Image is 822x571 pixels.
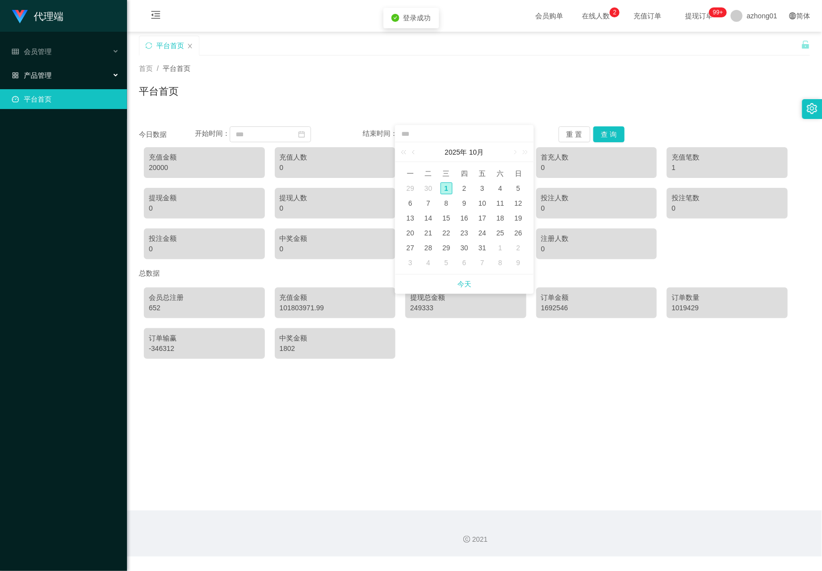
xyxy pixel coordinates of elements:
span: 开始时间： [195,130,230,138]
td: 2025年9月30日 [419,181,437,196]
a: 图标: dashboard平台首页 [12,89,119,109]
div: 30 [458,242,470,254]
div: 总数据 [139,264,810,283]
button: 查 询 [593,126,625,142]
div: 首充人数 [541,152,652,163]
td: 2025年10月19日 [509,211,527,226]
td: 2025年10月24日 [473,226,491,240]
p: 2 [613,7,617,17]
a: 2025年 [444,142,468,162]
div: 充值笔数 [672,152,783,163]
td: 2025年10月14日 [419,211,437,226]
div: 0 [149,244,260,254]
span: 登录成功 [403,14,431,22]
i: 图标: sync [145,42,152,49]
span: 平台首页 [163,64,190,72]
td: 2025年10月1日 [438,181,455,196]
a: 10月 [468,142,485,162]
i: 图标: close [187,43,193,49]
div: 19 [512,212,524,224]
div: 订单输赢 [149,333,260,343]
a: 下一年 (Control键加右方向键) [517,142,530,162]
div: 2 [458,182,470,194]
h1: 代理端 [34,0,63,32]
div: 1 [672,163,783,173]
td: 2025年10月7日 [419,196,437,211]
div: 充值人数 [280,152,391,163]
td: 2025年10月9日 [455,196,473,211]
td: 2025年9月29日 [401,181,419,196]
div: 0 [672,203,783,214]
td: 2025年11月6日 [455,255,473,270]
i: 图标: setting [807,103,818,114]
td: 2025年10月12日 [509,196,527,211]
td: 2025年10月28日 [419,240,437,255]
div: 17 [476,212,488,224]
span: 日 [509,169,527,178]
td: 2025年11月3日 [401,255,419,270]
i: 图标: table [12,48,19,55]
div: 6 [458,257,470,269]
td: 2025年10月22日 [438,226,455,240]
th: 周三 [438,166,455,181]
div: 9 [458,197,470,209]
td: 2025年10月11日 [491,196,509,211]
div: 0 [541,163,652,173]
div: 12 [512,197,524,209]
span: 五 [473,169,491,178]
td: 2025年10月5日 [509,181,527,196]
div: 3 [476,182,488,194]
td: 2025年10月20日 [401,226,419,240]
div: 会员总注册 [149,292,260,303]
td: 2025年10月2日 [455,181,473,196]
div: 4 [422,257,434,269]
div: 5 [441,257,452,269]
div: 16 [458,212,470,224]
div: 101803971.99 [280,303,391,313]
div: 充值金额 [149,152,260,163]
td: 2025年10月13日 [401,211,419,226]
div: 提现金额 [149,193,260,203]
i: 图标: unlock [801,40,810,49]
div: 26 [512,227,524,239]
div: 中奖金额 [280,333,391,343]
div: 28 [422,242,434,254]
span: 在线人数 [577,12,615,19]
td: 2025年10月8日 [438,196,455,211]
span: 一 [401,169,419,178]
td: 2025年11月7日 [473,255,491,270]
td: 2025年10月29日 [438,240,455,255]
div: -346312 [149,343,260,354]
div: 7 [476,257,488,269]
div: 5 [512,182,524,194]
div: 1019429 [672,303,783,313]
div: 27 [404,242,416,254]
span: 二 [419,169,437,178]
th: 周二 [419,166,437,181]
td: 2025年10月17日 [473,211,491,226]
span: 三 [438,169,455,178]
div: 652 [149,303,260,313]
td: 2025年11月8日 [491,255,509,270]
div: 注册人数 [541,233,652,244]
div: 提现人数 [280,193,391,203]
div: 31 [476,242,488,254]
div: 0 [280,244,391,254]
td: 2025年10月4日 [491,181,509,196]
sup: 1209 [709,7,727,17]
th: 周一 [401,166,419,181]
div: 25 [495,227,506,239]
div: 1802 [280,343,391,354]
td: 2025年10月27日 [401,240,419,255]
i: 图标: appstore-o [12,72,19,79]
div: 0 [280,163,391,173]
div: 14 [422,212,434,224]
div: 11 [495,197,506,209]
span: 四 [455,169,473,178]
td: 2025年10月6日 [401,196,419,211]
td: 2025年10月3日 [473,181,491,196]
div: 1692546 [541,303,652,313]
a: 今天 [457,275,471,293]
td: 2025年10月30日 [455,240,473,255]
div: 6 [404,197,416,209]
